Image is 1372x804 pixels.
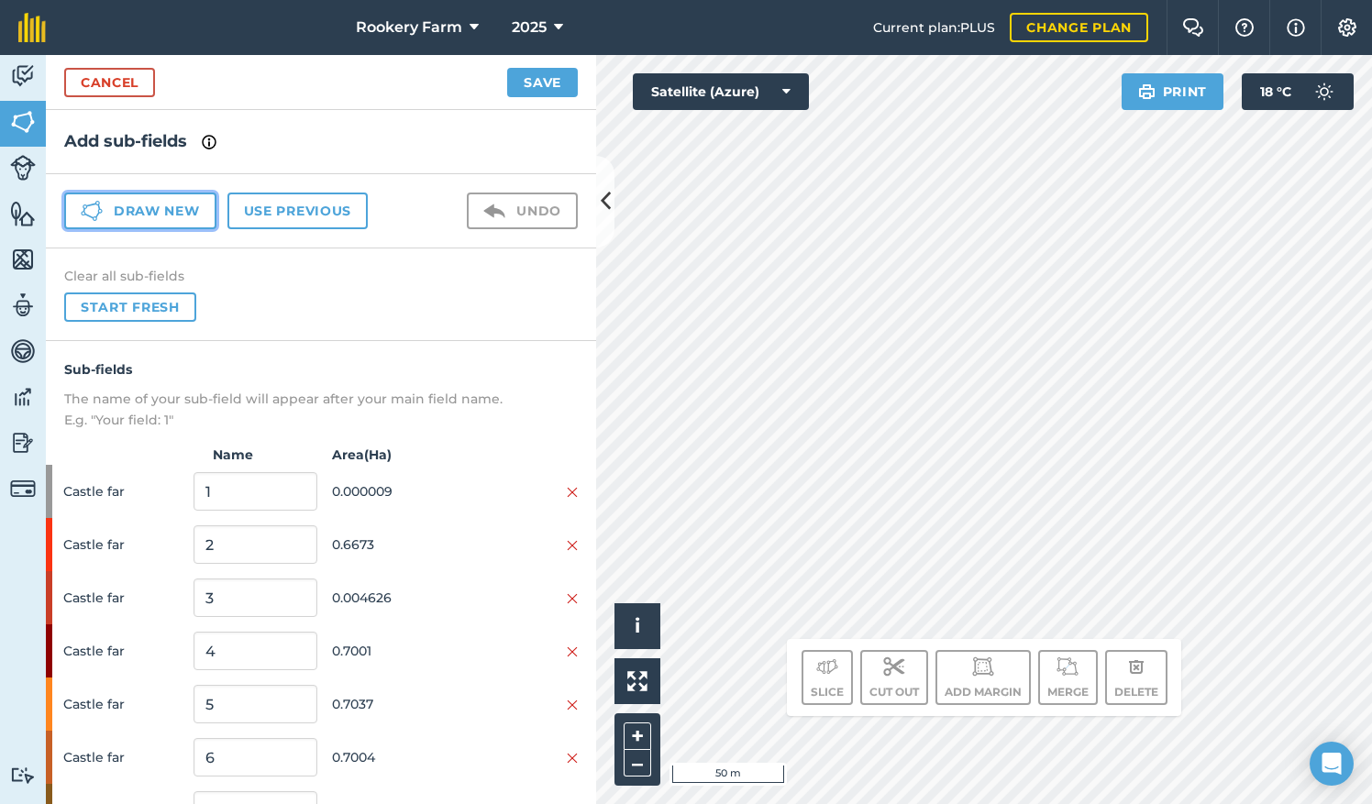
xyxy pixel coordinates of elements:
[1128,655,1145,677] img: svg+xml;base64,PHN2ZyB4bWxucz0iaHR0cDovL3d3dy53My5vcmcvMjAwMC9zdmciIHdpZHRoPSIxOCIgaGVpZ2h0PSIyNC...
[483,200,505,222] img: svg+xml;base64,PD94bWwgdmVyc2lvbj0iMS4wIiBlbmNvZGluZz0idXRmLTgiPz4KPCEtLSBHZW5lcmF0b3I6IEFkb2JlIE...
[1038,650,1098,705] button: Merge
[63,633,186,668] span: Castle far
[63,740,186,775] span: Castle far
[64,267,578,285] h4: Clear all sub-fields
[46,624,596,677] div: Castle far0.7001
[873,17,995,38] span: Current plan : PLUS
[64,68,155,97] a: Cancel
[63,527,186,562] span: Castle far
[64,193,216,229] button: Draw new
[10,292,36,319] img: svg+xml;base64,PD94bWwgdmVyc2lvbj0iMS4wIiBlbmNvZGluZz0idXRmLTgiPz4KPCEtLSBHZW5lcmF0b3I6IEFkb2JlIE...
[627,671,647,691] img: Four arrows, one pointing top left, one top right, one bottom right and the last bottom left
[332,474,455,509] span: 0.000009
[202,131,216,153] img: svg+xml;base64,PHN2ZyB4bWxucz0iaHR0cDovL3d3dy53My5vcmcvMjAwMC9zdmciIHdpZHRoPSIxNyIgaGVpZ2h0PSIxNy...
[1242,73,1354,110] button: 18 °C
[46,677,596,731] div: Castle far0.7037
[1336,18,1358,37] img: A cog icon
[467,193,578,229] button: Undo
[64,292,196,322] button: Start fresh
[624,750,651,776] button: –
[356,17,462,39] span: Rookery Farm
[332,527,455,562] span: 0.6673
[10,476,36,501] img: svg+xml;base64,PD94bWwgdmVyc2lvbj0iMS4wIiBlbmNvZGluZz0idXRmLTgiPz4KPCEtLSBHZW5lcmF0b3I6IEFkb2JlIE...
[1306,73,1343,110] img: svg+xml;base64,PD94bWwgdmVyc2lvbj0iMS4wIiBlbmNvZGluZz0idXRmLTgiPz4KPCEtLSBHZW5lcmF0b3I6IEFkb2JlIE...
[635,614,640,637] span: i
[18,13,46,42] img: fieldmargin Logo
[567,538,578,553] img: svg+xml;base64,PHN2ZyB4bWxucz0iaHR0cDovL3d3dy53My5vcmcvMjAwMC9zdmciIHdpZHRoPSIyMiIgaGVpZ2h0PSIzMC...
[332,687,455,721] span: 0.7037
[1182,18,1204,37] img: Two speech bubbles overlapping with the left bubble in the forefront
[802,650,853,705] button: Slice
[10,62,36,90] img: svg+xml;base64,PD94bWwgdmVyc2lvbj0iMS4wIiBlbmNvZGluZz0idXRmLTgiPz4KPCEtLSBHZW5lcmF0b3I6IEFkb2JlIE...
[1122,73,1224,110] button: Print
[10,429,36,457] img: svg+xml;base64,PD94bWwgdmVyc2lvbj0iMS4wIiBlbmNvZGluZz0idXRmLTgiPz4KPCEtLSBHZW5lcmF0b3I6IEFkb2JlIE...
[63,580,186,615] span: Castle far
[64,410,578,430] p: E.g. "Your field: 1"
[567,698,578,712] img: svg+xml;base64,PHN2ZyB4bWxucz0iaHR0cDovL3d3dy53My5vcmcvMjAwMC9zdmciIHdpZHRoPSIyMiIgaGVpZ2h0PSIzMC...
[1234,18,1256,37] img: A question mark icon
[1010,13,1148,42] a: Change plan
[46,518,596,571] div: Castle far0.6673
[10,337,36,365] img: svg+xml;base64,PD94bWwgdmVyc2lvbj0iMS4wIiBlbmNvZGluZz0idXRmLTgiPz4KPCEtLSBHZW5lcmF0b3I6IEFkb2JlIE...
[972,655,994,677] img: svg+xml;base64,PD94bWwgdmVyc2lvbj0iMS4wIiBlbmNvZGluZz0idXRmLTgiPz4KPCEtLSBHZW5lcmF0b3I6IEFkb2JlIE...
[567,485,578,500] img: svg+xml;base64,PHN2ZyB4bWxucz0iaHR0cDovL3d3dy53My5vcmcvMjAwMC9zdmciIHdpZHRoPSIyMiIgaGVpZ2h0PSIzMC...
[1057,655,1079,677] img: svg+xml;base64,PD94bWwgdmVyc2lvbj0iMS4wIiBlbmNvZGluZz0idXRmLTgiPz4KPCEtLSBHZW5lcmF0b3I6IEFkb2JlIE...
[633,73,809,110] button: Satellite (Azure)
[321,445,596,465] strong: Area ( Ha )
[1138,81,1156,103] img: svg+xml;base64,PHN2ZyB4bWxucz0iaHR0cDovL3d3dy53My5vcmcvMjAwMC9zdmciIHdpZHRoPSIxOSIgaGVpZ2h0PSIyNC...
[1310,742,1354,786] div: Open Intercom Messenger
[64,128,578,155] h2: Add sub-fields
[507,68,578,97] button: Save
[860,650,928,705] button: Cut out
[64,389,578,409] p: The name of your sub-field will appear after your main field name.
[1287,17,1305,39] img: svg+xml;base64,PHN2ZyB4bWxucz0iaHR0cDovL3d3dy53My5vcmcvMjAwMC9zdmciIHdpZHRoPSIxNyIgaGVpZ2h0PSIxNy...
[1260,73,1291,110] span: 18 ° C
[10,383,36,411] img: svg+xml;base64,PD94bWwgdmVyc2lvbj0iMS4wIiBlbmNvZGluZz0idXRmLTgiPz4KPCEtLSBHZW5lcmF0b3I6IEFkb2JlIE...
[332,633,455,668] span: 0.7001
[46,731,596,784] div: Castle far0.7004
[10,155,36,181] img: svg+xml;base64,PD94bWwgdmVyc2lvbj0iMS4wIiBlbmNvZGluZz0idXRmLTgiPz4KPCEtLSBHZW5lcmF0b3I6IEFkb2JlIE...
[935,650,1031,705] button: Add margin
[614,603,660,649] button: i
[567,644,578,659] img: svg+xml;base64,PHN2ZyB4bWxucz0iaHR0cDovL3d3dy53My5vcmcvMjAwMC9zdmciIHdpZHRoPSIyMiIgaGVpZ2h0PSIzMC...
[183,445,321,465] strong: Name
[64,359,578,380] h4: Sub-fields
[567,751,578,765] img: svg+xml;base64,PHN2ZyB4bWxucz0iaHR0cDovL3d3dy53My5vcmcvMjAwMC9zdmciIHdpZHRoPSIyMiIgaGVpZ2h0PSIzMC...
[567,591,578,606] img: svg+xml;base64,PHN2ZyB4bWxucz0iaHR0cDovL3d3dy53My5vcmcvMjAwMC9zdmciIHdpZHRoPSIyMiIgaGVpZ2h0PSIzMC...
[10,200,36,227] img: svg+xml;base64,PHN2ZyB4bWxucz0iaHR0cDovL3d3dy53My5vcmcvMjAwMC9zdmciIHdpZHRoPSI1NiIgaGVpZ2h0PSI2MC...
[227,193,368,229] button: Use previous
[63,474,186,509] span: Castle far
[46,465,596,518] div: Castle far0.000009
[10,108,36,136] img: svg+xml;base64,PHN2ZyB4bWxucz0iaHR0cDovL3d3dy53My5vcmcvMjAwMC9zdmciIHdpZHRoPSI1NiIgaGVpZ2h0PSI2MC...
[332,580,455,615] span: 0.004626
[46,571,596,624] div: Castle far0.004626
[332,740,455,775] span: 0.7004
[624,722,651,750] button: +
[512,17,547,39] span: 2025
[63,687,186,721] span: Castle far
[816,655,838,677] img: svg+xml;base64,PD94bWwgdmVyc2lvbj0iMS4wIiBlbmNvZGluZz0idXRmLTgiPz4KPCEtLSBHZW5lcmF0b3I6IEFkb2JlIE...
[10,766,36,784] img: svg+xml;base64,PD94bWwgdmVyc2lvbj0iMS4wIiBlbmNvZGluZz0idXRmLTgiPz4KPCEtLSBHZW5lcmF0b3I6IEFkb2JlIE...
[883,655,905,677] img: svg+xml;base64,PD94bWwgdmVyc2lvbj0iMS4wIiBlbmNvZGluZz0idXRmLTgiPz4KPCEtLSBHZW5lcmF0b3I6IEFkb2JlIE...
[1105,650,1167,705] button: Delete
[10,246,36,273] img: svg+xml;base64,PHN2ZyB4bWxucz0iaHR0cDovL3d3dy53My5vcmcvMjAwMC9zdmciIHdpZHRoPSI1NiIgaGVpZ2h0PSI2MC...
